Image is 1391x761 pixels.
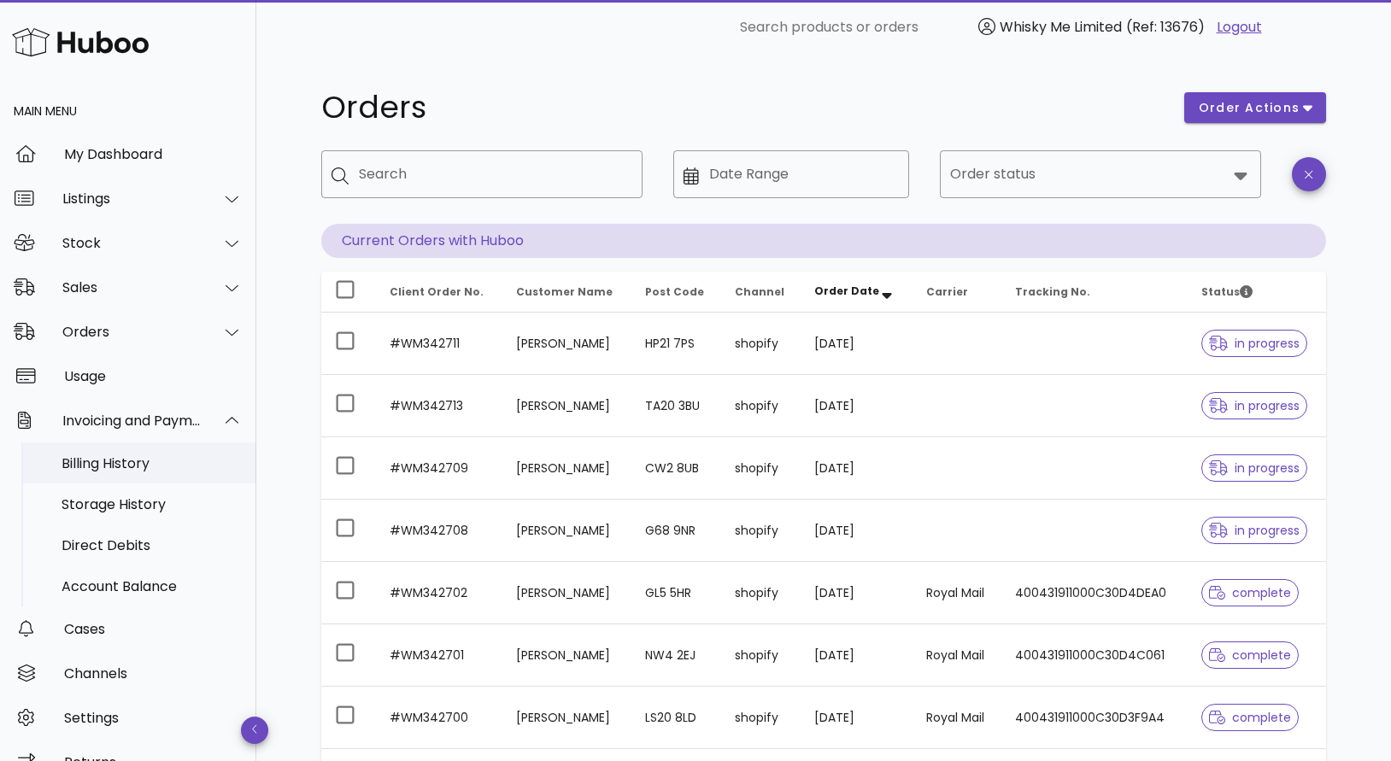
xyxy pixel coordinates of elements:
span: in progress [1209,462,1300,474]
th: Tracking No. [1001,272,1187,313]
div: Account Balance [62,578,243,594]
div: Cases [64,621,243,637]
td: [PERSON_NAME] [502,375,631,437]
td: #WM342711 [376,313,502,375]
span: in progress [1209,524,1300,536]
td: 400431911000C30D3F9A4 [1001,687,1187,749]
span: Carrier [926,284,968,299]
span: Status [1201,284,1253,299]
th: Post Code [631,272,721,313]
td: [DATE] [801,687,913,749]
p: Current Orders with Huboo [321,224,1326,258]
td: #WM342709 [376,437,502,500]
span: Client Order No. [390,284,484,299]
div: Storage History [62,496,243,512]
span: Order Date [814,284,879,298]
td: [PERSON_NAME] [502,687,631,749]
td: #WM342702 [376,562,502,624]
div: Direct Debits [62,537,243,553]
span: complete [1209,649,1292,661]
th: Status [1188,272,1326,313]
td: [PERSON_NAME] [502,562,631,624]
span: complete [1209,587,1292,599]
div: Listings [62,190,202,207]
th: Channel [721,272,801,313]
div: Stock [62,235,202,251]
div: Usage [64,368,243,384]
td: Royal Mail [913,687,1001,749]
div: My Dashboard [64,146,243,162]
div: Settings [64,710,243,726]
div: Invoicing and Payments [62,413,202,429]
td: [PERSON_NAME] [502,624,631,687]
td: TA20 3BU [631,375,721,437]
th: Client Order No. [376,272,502,313]
td: shopify [721,375,801,437]
td: #WM342713 [376,375,502,437]
span: in progress [1209,400,1300,412]
span: complete [1209,711,1292,723]
td: HP21 7PS [631,313,721,375]
h1: Orders [321,92,1164,123]
td: [DATE] [801,437,913,500]
td: [PERSON_NAME] [502,437,631,500]
td: #WM342700 [376,687,502,749]
div: Orders [62,324,202,340]
span: in progress [1209,337,1300,349]
th: Customer Name [502,272,631,313]
div: Billing History [62,455,243,471]
span: Channel [735,284,784,299]
span: Whisky Me Limited [1000,17,1122,37]
td: [PERSON_NAME] [502,500,631,562]
td: shopify [721,500,801,562]
td: #WM342701 [376,624,502,687]
span: order actions [1198,99,1300,117]
td: LS20 8LD [631,687,721,749]
td: 400431911000C30D4DEA0 [1001,562,1187,624]
td: shopify [721,437,801,500]
td: shopify [721,313,801,375]
td: shopify [721,687,801,749]
td: [DATE] [801,375,913,437]
td: 400431911000C30D4C061 [1001,624,1187,687]
td: #WM342708 [376,500,502,562]
td: shopify [721,562,801,624]
td: shopify [721,624,801,687]
td: G68 9NR [631,500,721,562]
td: [DATE] [801,562,913,624]
td: NW4 2EJ [631,624,721,687]
img: Huboo Logo [12,24,149,61]
td: GL5 5HR [631,562,721,624]
th: Carrier [913,272,1001,313]
div: Sales [62,279,202,296]
td: [DATE] [801,313,913,375]
th: Order Date: Sorted descending. Activate to remove sorting. [801,272,913,313]
div: Order status [940,150,1261,198]
td: CW2 8UB [631,437,721,500]
div: Channels [64,665,243,682]
td: Royal Mail [913,562,1001,624]
span: (Ref: 13676) [1126,17,1205,37]
a: Logout [1217,17,1262,38]
td: [PERSON_NAME] [502,313,631,375]
span: Customer Name [516,284,613,299]
td: [DATE] [801,500,913,562]
td: Royal Mail [913,624,1001,687]
span: Tracking No. [1015,284,1090,299]
td: [DATE] [801,624,913,687]
span: Post Code [645,284,704,299]
button: order actions [1184,92,1326,123]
